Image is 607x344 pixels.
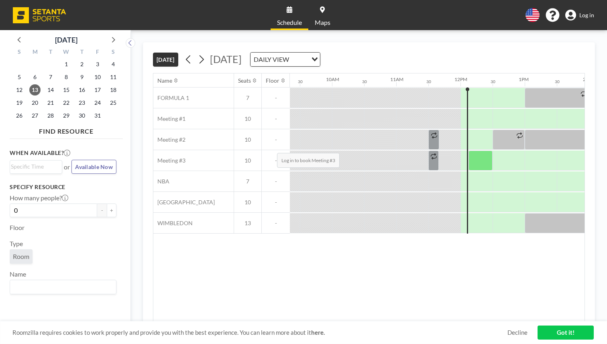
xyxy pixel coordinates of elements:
span: DAILY VIEW [252,54,291,65]
span: 10 [234,115,261,122]
button: Available Now [71,160,116,174]
div: 2PM [583,76,593,82]
span: 10 [234,199,261,206]
label: Name [10,270,26,278]
div: Search for option [251,53,320,66]
span: Sunday, October 5, 2025 [14,71,25,83]
label: Type [10,240,23,248]
label: How many people? [10,194,68,202]
span: - [262,94,290,102]
button: + [107,204,116,217]
label: Floor [10,224,24,232]
input: Search for option [291,54,307,65]
span: Friday, October 3, 2025 [92,59,103,70]
span: or [64,163,70,171]
span: [GEOGRAPHIC_DATA] [153,199,215,206]
span: [DATE] [210,53,242,65]
span: Meeting #1 [153,115,185,122]
span: Available Now [75,163,113,170]
span: Maps [315,19,330,26]
span: Friday, October 17, 2025 [92,84,103,96]
span: - [262,157,290,164]
div: 10AM [326,76,339,82]
div: T [74,47,90,58]
span: Saturday, October 11, 2025 [108,71,119,83]
span: Tuesday, October 21, 2025 [45,97,56,108]
div: 30 [362,79,367,84]
span: Thursday, October 16, 2025 [76,84,88,96]
span: Roomzilla requires cookies to work properly and provide you with the best experience. You can lea... [12,329,507,336]
span: Wednesday, October 15, 2025 [61,84,72,96]
span: Room [13,252,29,260]
a: Log in [565,10,594,21]
input: Search for option [11,282,112,292]
div: Search for option [10,280,116,294]
span: 7 [234,178,261,185]
span: 10 [234,157,261,164]
span: Log in to book Meeting #3 [277,153,340,168]
span: Monday, October 27, 2025 [29,110,41,121]
span: NBA [153,178,169,185]
span: Schedule [277,19,302,26]
span: Thursday, October 2, 2025 [76,59,88,70]
img: organization-logo [13,7,66,23]
span: Thursday, October 23, 2025 [76,97,88,108]
div: S [105,47,121,58]
a: Decline [507,329,528,336]
span: Wednesday, October 22, 2025 [61,97,72,108]
div: Name [157,77,172,84]
div: 30 [298,79,303,84]
div: 11AM [390,76,403,82]
span: 7 [234,94,261,102]
div: 12PM [454,76,467,82]
span: Saturday, October 4, 2025 [108,59,119,70]
span: Sunday, October 19, 2025 [14,97,25,108]
span: Monday, October 6, 2025 [29,71,41,83]
span: Meeting #3 [153,157,185,164]
h3: Specify resource [10,183,116,191]
span: Saturday, October 25, 2025 [108,97,119,108]
span: Friday, October 24, 2025 [92,97,103,108]
span: 10 [234,136,261,143]
div: S [12,47,27,58]
div: 30 [491,79,495,84]
span: Tuesday, October 14, 2025 [45,84,56,96]
button: - [97,204,107,217]
div: M [27,47,43,58]
span: Tuesday, October 7, 2025 [45,71,56,83]
button: [DATE] [153,53,178,67]
span: Wednesday, October 8, 2025 [61,71,72,83]
div: Seats [238,77,251,84]
span: - [262,199,290,206]
a: here. [311,329,325,336]
span: Sunday, October 12, 2025 [14,84,25,96]
div: 30 [426,79,431,84]
span: Tuesday, October 28, 2025 [45,110,56,121]
span: Saturday, October 18, 2025 [108,84,119,96]
span: - [262,178,290,185]
span: Wednesday, October 29, 2025 [61,110,72,121]
a: Got it! [538,326,594,340]
span: Wednesday, October 1, 2025 [61,59,72,70]
span: Meeting #2 [153,136,185,143]
span: - [262,220,290,227]
span: Friday, October 31, 2025 [92,110,103,121]
div: 30 [555,79,560,84]
div: T [43,47,59,58]
span: - [262,136,290,143]
span: 13 [234,220,261,227]
span: Monday, October 13, 2025 [29,84,41,96]
div: Search for option [10,161,62,173]
span: Friday, October 10, 2025 [92,71,103,83]
span: Thursday, October 30, 2025 [76,110,88,121]
span: Thursday, October 9, 2025 [76,71,88,83]
div: [DATE] [55,34,77,45]
span: - [262,115,290,122]
div: Floor [266,77,279,84]
span: Monday, October 20, 2025 [29,97,41,108]
h4: FIND RESOURCE [10,124,123,135]
span: WIMBLEDON [153,220,193,227]
input: Search for option [11,162,57,171]
span: Log in [579,12,594,19]
div: 1PM [519,76,529,82]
